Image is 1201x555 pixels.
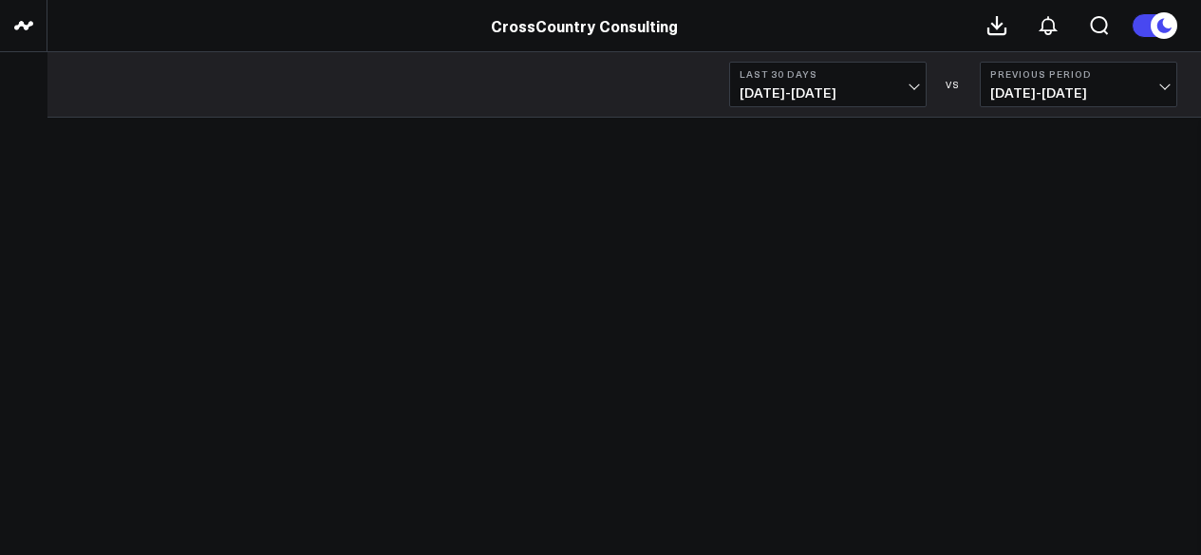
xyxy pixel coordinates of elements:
[729,62,927,107] button: Last 30 Days[DATE]-[DATE]
[740,85,916,101] span: [DATE] - [DATE]
[491,15,678,36] a: CrossCountry Consulting
[990,85,1167,101] span: [DATE] - [DATE]
[936,79,970,90] div: VS
[740,68,916,80] b: Last 30 Days
[980,62,1177,107] button: Previous Period[DATE]-[DATE]
[990,68,1167,80] b: Previous Period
